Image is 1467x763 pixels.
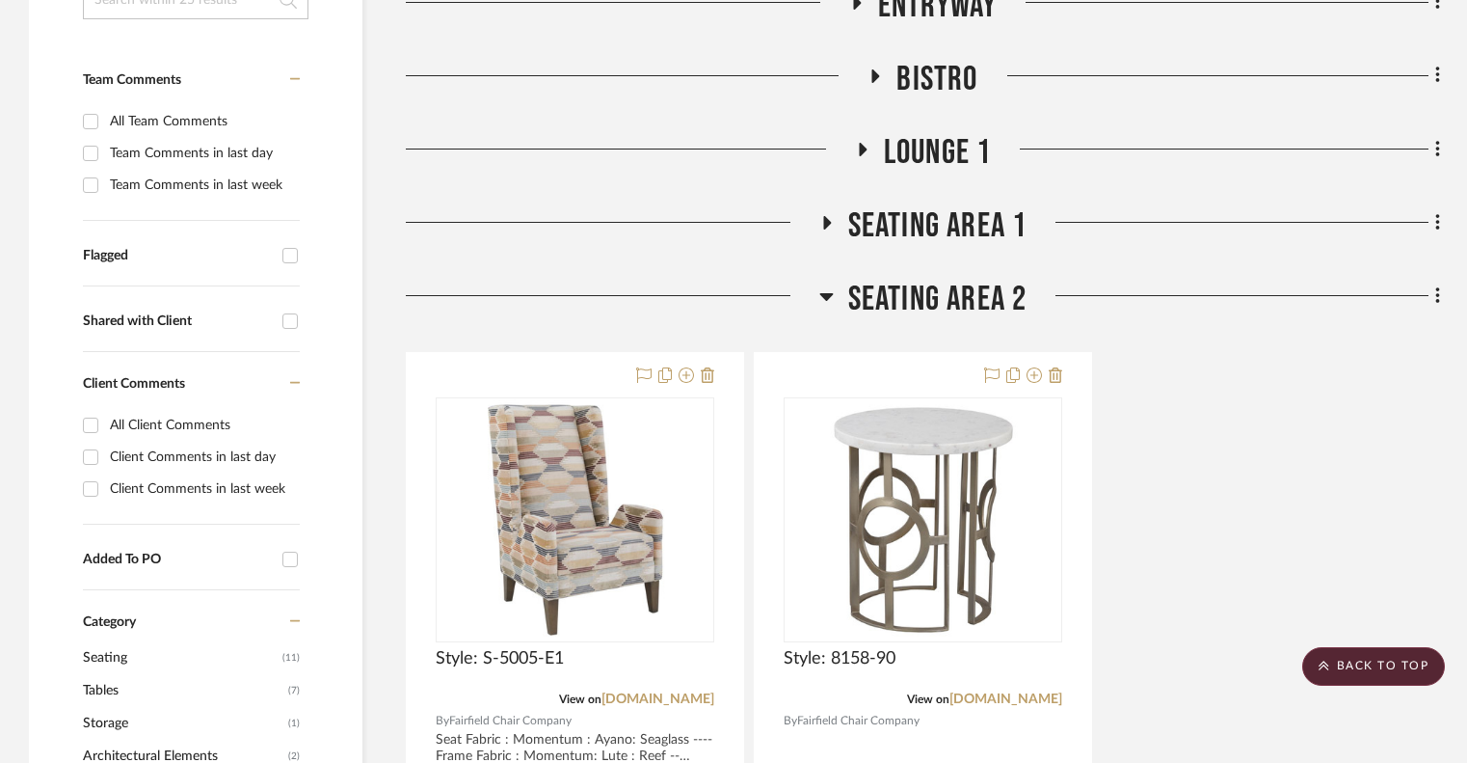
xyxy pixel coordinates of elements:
[83,248,273,264] div: Flagged
[884,132,992,174] span: Lounge 1
[83,73,181,87] span: Team Comments
[907,694,949,705] span: View on
[803,399,1044,640] img: Style: 8158-90
[110,170,295,201] div: Team Comments in last week
[784,648,895,669] span: Style: 8158-90
[797,712,920,730] span: Fairfield Chair Company
[83,552,273,568] div: Added To PO
[83,377,185,391] span: Client Comments
[110,442,295,473] div: Client Comments in last day
[83,641,278,674] span: Seating
[83,707,283,740] span: Storage
[449,712,572,730] span: Fairfield Chair Company
[83,674,283,707] span: Tables
[949,693,1062,706] a: [DOMAIN_NAME]
[436,712,449,730] span: By
[110,410,295,441] div: All Client Comments
[784,712,797,730] span: By
[110,106,295,137] div: All Team Comments
[559,694,601,705] span: View on
[1302,647,1445,686] scroll-to-top-button: BACK TO TOP
[601,693,714,706] a: [DOMAIN_NAME]
[436,648,564,669] span: Style: S-5005-E1
[896,59,977,100] span: Bistro
[110,474,295,504] div: Client Comments in last week
[110,138,295,169] div: Team Comments in last day
[288,708,300,739] span: (1)
[83,313,273,330] div: Shared with Client
[455,399,696,640] img: Style: S-5005-E1
[288,675,300,706] span: (7)
[83,614,136,631] span: Category
[848,205,1027,247] span: Seating area 1
[282,642,300,673] span: (11)
[848,279,1027,320] span: Seating area 2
